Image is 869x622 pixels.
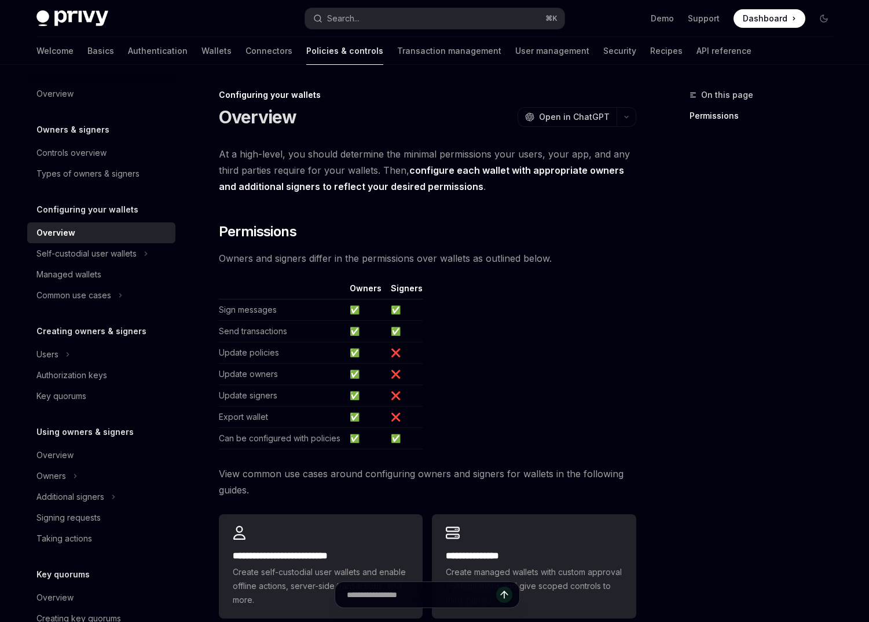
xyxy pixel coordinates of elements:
[219,164,624,192] strong: configure each wallet with appropriate owners and additional signers to reflect your desired perm...
[327,12,360,25] div: Search...
[386,364,423,385] td: ❌
[219,146,636,195] span: At a high-level, you should determine the minimal permissions your users, your app, and any third...
[36,324,146,338] h5: Creating owners & signers
[245,37,292,65] a: Connectors
[27,587,175,608] a: Overview
[128,37,188,65] a: Authentication
[306,37,383,65] a: Policies & controls
[690,107,842,125] a: Permissions
[36,532,92,546] div: Taking actions
[545,14,558,23] span: ⌘ K
[219,342,345,364] td: Update policies
[345,428,386,449] td: ✅
[36,10,108,27] img: dark logo
[36,37,74,65] a: Welcome
[345,342,386,364] td: ✅
[518,107,617,127] button: Open in ChatGPT
[219,407,345,428] td: Export wallet
[386,321,423,342] td: ✅
[36,511,101,525] div: Signing requests
[386,407,423,428] td: ❌
[36,490,104,504] div: Additional signers
[219,385,345,407] td: Update signers
[36,568,90,581] h5: Key quorums
[345,364,386,385] td: ✅
[36,469,66,483] div: Owners
[219,107,297,127] h1: Overview
[701,88,753,102] span: On this page
[27,386,175,407] a: Key quorums
[219,299,345,321] td: Sign messages
[36,123,109,137] h5: Owners & signers
[603,37,636,65] a: Security
[219,222,296,241] span: Permissions
[743,13,787,24] span: Dashboard
[36,368,107,382] div: Authorization keys
[696,37,751,65] a: API reference
[496,587,512,603] button: Send message
[345,283,386,299] th: Owners
[539,111,610,123] span: Open in ChatGPT
[688,13,720,24] a: Support
[36,425,134,439] h5: Using owners & signers
[36,87,74,101] div: Overview
[219,466,636,498] span: View common use cases around configuring owners and signers for wallets in the following guides.
[432,514,636,619] a: **** **** *****Create managed wallets with custom approval configurations and give scoped control...
[36,288,111,302] div: Common use cases
[201,37,232,65] a: Wallets
[36,448,74,462] div: Overview
[651,13,674,24] a: Demo
[386,385,423,407] td: ❌
[233,565,409,607] span: Create self-custodial user wallets and enable offline actions, server-side transactions, and more.
[87,37,114,65] a: Basics
[219,321,345,342] td: Send transactions
[36,347,58,361] div: Users
[36,247,137,261] div: Self-custodial user wallets
[345,299,386,321] td: ✅
[36,146,107,160] div: Controls overview
[305,8,564,29] button: Search...⌘K
[36,167,140,181] div: Types of owners & signers
[36,268,101,281] div: Managed wallets
[734,9,805,28] a: Dashboard
[219,89,636,101] div: Configuring your wallets
[36,389,86,403] div: Key quorums
[397,37,501,65] a: Transaction management
[27,445,175,466] a: Overview
[27,365,175,386] a: Authorization keys
[386,428,423,449] td: ✅
[27,83,175,104] a: Overview
[36,226,75,240] div: Overview
[219,428,345,449] td: Can be configured with policies
[36,591,74,605] div: Overview
[36,203,138,217] h5: Configuring your wallets
[386,299,423,321] td: ✅
[446,565,622,607] span: Create managed wallets with custom approval configurations and give scoped controls to third-part...
[345,385,386,407] td: ✅
[219,250,636,266] span: Owners and signers differ in the permissions over wallets as outlined below.
[27,222,175,243] a: Overview
[27,528,175,549] a: Taking actions
[219,364,345,385] td: Update owners
[345,407,386,428] td: ✅
[27,163,175,184] a: Types of owners & signers
[650,37,683,65] a: Recipes
[27,264,175,285] a: Managed wallets
[386,342,423,364] td: ❌
[345,321,386,342] td: ✅
[386,283,423,299] th: Signers
[815,9,833,28] button: Toggle dark mode
[515,37,589,65] a: User management
[27,507,175,528] a: Signing requests
[27,142,175,163] a: Controls overview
